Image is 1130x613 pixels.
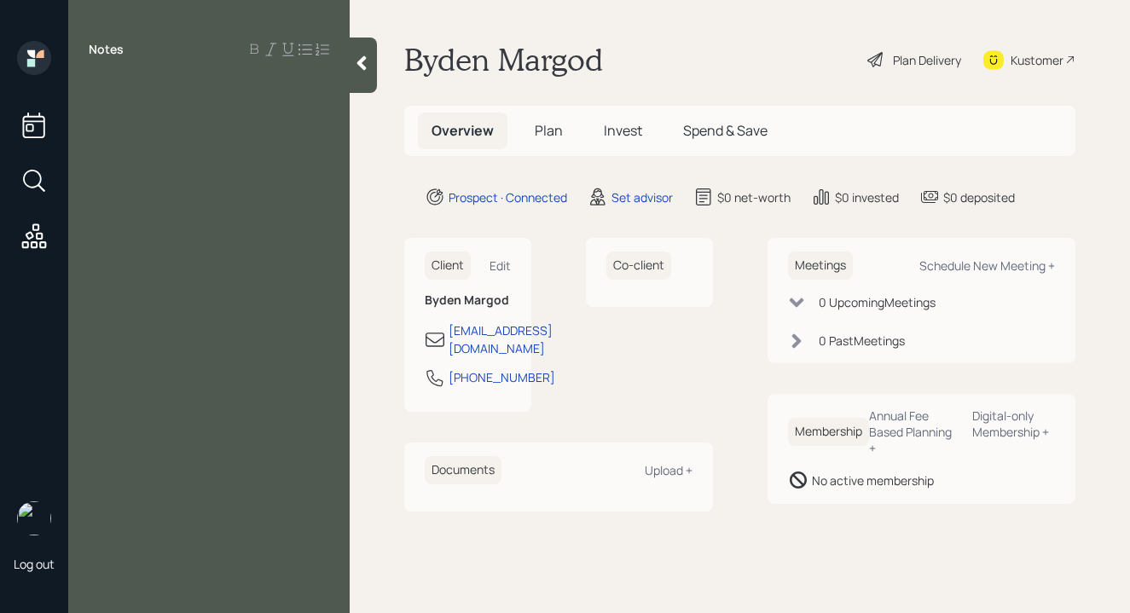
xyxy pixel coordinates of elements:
h6: Documents [425,456,501,484]
div: [PHONE_NUMBER] [449,368,555,386]
div: 0 Past Meeting s [819,332,905,350]
h6: Client [425,252,471,280]
div: Upload + [645,462,692,478]
h6: Byden Margod [425,293,511,308]
div: Schedule New Meeting + [919,257,1055,274]
span: Plan [535,121,563,140]
div: Set advisor [611,188,673,206]
div: Digital-only Membership + [972,408,1055,440]
label: Notes [89,41,124,58]
h6: Meetings [788,252,853,280]
div: Plan Delivery [893,51,961,69]
span: Overview [432,121,494,140]
img: aleksandra-headshot.png [17,501,51,535]
div: Log out [14,556,55,572]
div: $0 invested [835,188,899,206]
h1: Byden Margod [404,41,603,78]
div: 0 Upcoming Meeting s [819,293,936,311]
div: Annual Fee Based Planning + [869,408,959,456]
div: Edit [490,257,511,274]
div: $0 net-worth [717,188,791,206]
div: $0 deposited [943,188,1015,206]
div: No active membership [812,471,934,489]
div: [EMAIL_ADDRESS][DOMAIN_NAME] [449,321,553,357]
span: Spend & Save [683,121,768,140]
span: Invest [604,121,642,140]
h6: Membership [788,418,869,446]
div: Kustomer [1011,51,1063,69]
h6: Co-client [606,252,671,280]
div: Prospect · Connected [449,188,567,206]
